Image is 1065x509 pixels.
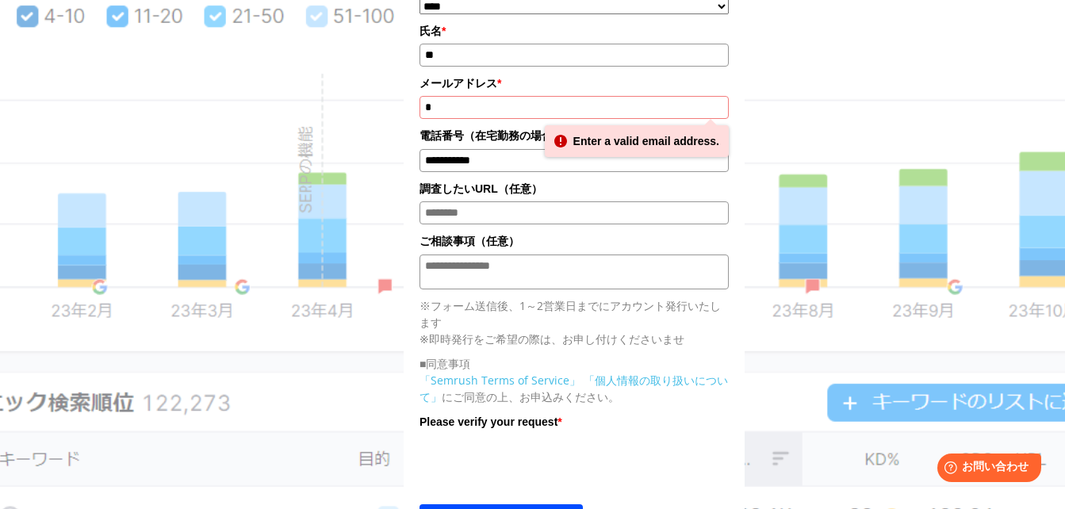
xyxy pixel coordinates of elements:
[419,413,729,431] label: Please verify your request
[924,447,1048,492] iframe: Help widget launcher
[419,434,661,496] iframe: reCAPTCHA
[419,75,729,92] label: メールアドレス
[419,297,729,347] p: ※フォーム送信後、1～2営業日までにアカウント発行いたします ※即時発行をご希望の際は、お申し付けくださいませ
[419,373,728,404] a: 「個人情報の取り扱いについて」
[419,373,580,388] a: 「Semrush Terms of Service」
[419,372,729,405] p: にご同意の上、お申込みください。
[419,355,729,372] p: ■同意事項
[419,180,729,197] label: 調査したいURL（任意）
[419,22,729,40] label: 氏名
[419,232,729,250] label: ご相談事項（任意）
[545,125,729,157] div: Enter a valid email address.
[419,127,729,144] label: 電話番号（在宅勤務の場合は携帯番号をお願いします）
